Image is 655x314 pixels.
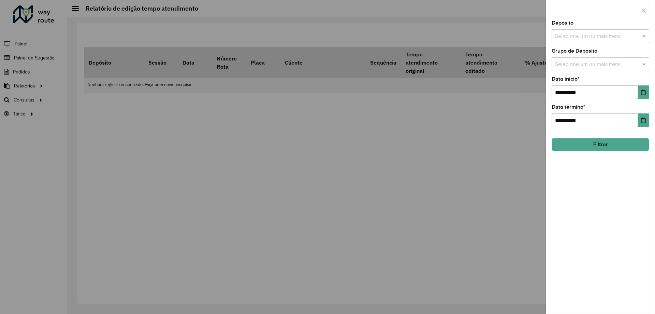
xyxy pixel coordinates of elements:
[552,47,597,55] label: Grupo de Depósito
[552,19,573,27] label: Depósito
[552,103,585,111] label: Data término
[638,113,649,127] button: Choose Date
[552,75,580,83] label: Data início
[638,85,649,99] button: Choose Date
[552,138,649,151] button: Filtrar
